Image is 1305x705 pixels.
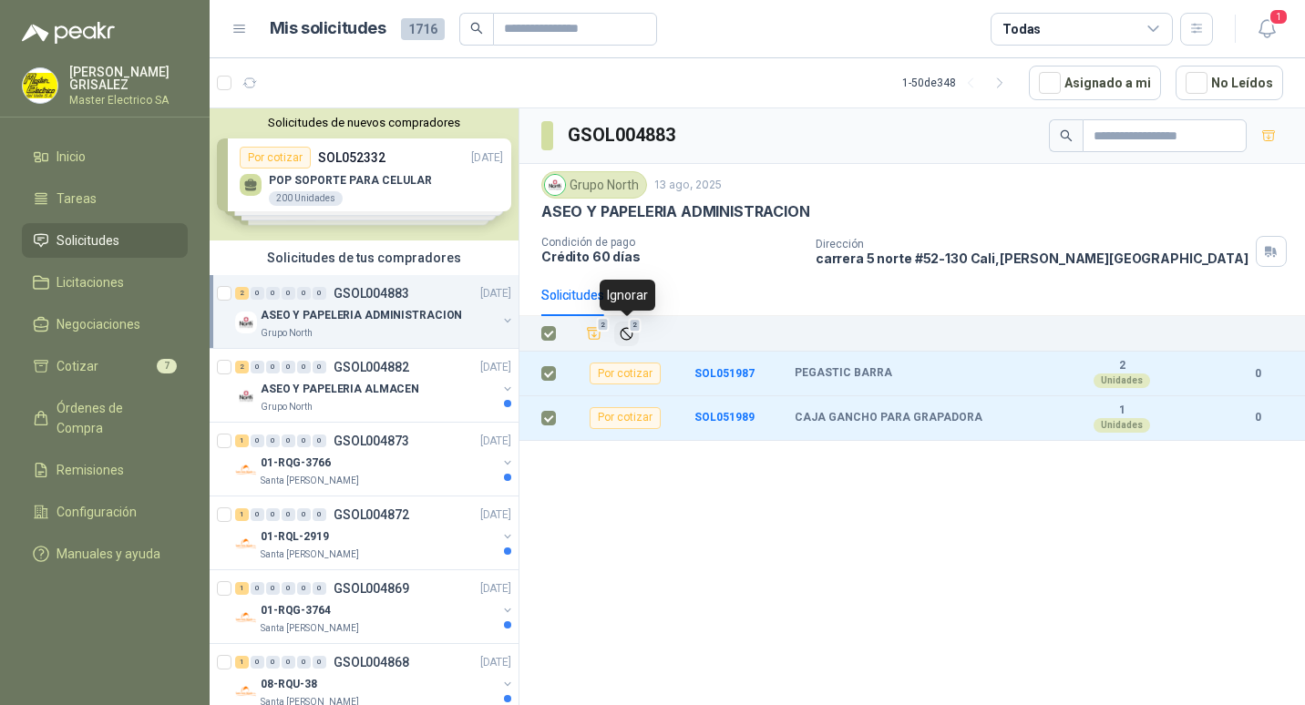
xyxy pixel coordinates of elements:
p: [PERSON_NAME] GRISALEZ [69,66,188,91]
p: Santa [PERSON_NAME] [261,474,359,488]
a: Tareas [22,181,188,216]
span: Licitaciones [57,272,124,292]
p: ASEO Y PAPELERIA ALMACEN [261,381,419,398]
a: Órdenes de Compra [22,391,188,445]
img: Company Logo [235,680,257,702]
div: 1 [235,582,249,595]
a: 2 0 0 0 0 0 GSOL004882[DATE] Company LogoASEO Y PAPELERIA ALMACENGrupo North [235,356,515,414]
h3: GSOL004883 [568,121,678,149]
a: SOL051987 [694,367,755,380]
p: GSOL004882 [334,361,409,373]
p: 08-RQU-38 [261,676,317,693]
p: carrera 5 norte #52-130 Cali , [PERSON_NAME][GEOGRAPHIC_DATA] [816,250,1248,266]
p: GSOL004868 [334,656,409,669]
div: 0 [297,656,311,669]
div: Grupo North [541,171,647,199]
div: Por cotizar [590,407,661,429]
div: 0 [251,434,264,447]
b: 0 [1232,365,1283,383]
div: 0 [282,287,295,300]
button: 1 [1250,13,1283,46]
span: Negociaciones [57,314,140,334]
div: Ignorar [600,280,655,311]
b: 0 [1232,409,1283,426]
div: 0 [266,287,280,300]
div: 0 [282,656,295,669]
p: ASEO Y PAPELERIA ADMINISTRACION [261,307,462,324]
b: 2 [1059,359,1185,373]
span: Inicio [57,147,86,167]
p: 01-RQG-3764 [261,602,331,619]
div: Por cotizar [590,363,661,384]
div: 0 [313,582,326,595]
img: Company Logo [23,68,57,103]
button: Añadir [581,321,607,346]
img: Company Logo [235,607,257,628]
div: 0 [297,287,311,300]
span: 1 [1269,8,1289,26]
div: 2 [235,361,249,373]
div: 0 [313,361,326,373]
div: 0 [251,361,264,373]
span: Solicitudes [57,230,119,250]
p: 01-RQG-3766 [261,455,331,472]
a: Solicitudes [22,223,188,258]
p: ASEO Y PAPELERIA ADMINISTRACION [541,202,809,221]
img: Company Logo [545,175,565,195]
div: 0 [251,656,264,669]
div: Solicitudes [541,285,604,305]
img: Logo peakr [22,22,115,44]
a: Cotizar7 [22,349,188,383]
a: Configuración [22,495,188,529]
img: Company Logo [235,533,257,555]
p: Dirección [816,238,1248,250]
p: 01-RQL-2919 [261,528,329,546]
div: 0 [266,582,280,595]
span: Manuales y ayuda [57,544,160,564]
p: Santa [PERSON_NAME] [261,547,359,562]
span: 7 [157,359,177,373]
img: Company Logo [235,459,257,481]
div: 0 [297,434,311,447]
p: Master Electrico SA [69,95,188,106]
button: Ignorar [614,322,639,346]
a: 1 0 0 0 0 0 GSOL004873[DATE] Company Logo01-RQG-3766Santa [PERSON_NAME] [235,430,515,488]
div: 0 [297,361,311,373]
div: 1 - 50 de 348 [902,68,1014,97]
div: 0 [266,434,280,447]
span: Remisiones [57,460,124,480]
p: GSOL004873 [334,434,409,447]
p: [DATE] [480,285,511,302]
h1: Mis solicitudes [270,15,386,42]
div: Unidades [1094,373,1150,388]
span: Cotizar [57,356,98,376]
div: 1 [235,434,249,447]
button: Solicitudes de nuevos compradores [217,116,511,129]
div: 2 [235,287,249,300]
div: 0 [282,361,295,373]
p: Crédito 60 días [541,249,801,264]
p: [DATE] [480,580,511,598]
div: Solicitudes de nuevos compradoresPor cotizarSOL052332[DATE] POP SOPORTE PARA CELULAR200 UnidadesP... [210,108,519,240]
div: 0 [266,656,280,669]
div: 1 [235,508,249,521]
span: 2 [597,318,610,332]
div: 0 [313,656,326,669]
span: 2 [629,318,642,332]
button: Asignado a mi [1029,66,1161,100]
div: 0 [282,508,295,521]
span: Órdenes de Compra [57,398,170,438]
p: Grupo North [261,400,313,414]
a: Manuales y ayuda [22,536,188,571]
div: 0 [251,582,264,595]
div: 0 [266,508,280,521]
b: PEGASTIC BARRA [795,366,892,381]
a: Negociaciones [22,307,188,342]
button: No Leídos [1176,66,1283,100]
p: [DATE] [480,654,511,671]
div: 0 [282,582,295,595]
a: Remisiones [22,453,188,487]
div: 0 [297,508,311,521]
span: 1716 [401,18,445,40]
